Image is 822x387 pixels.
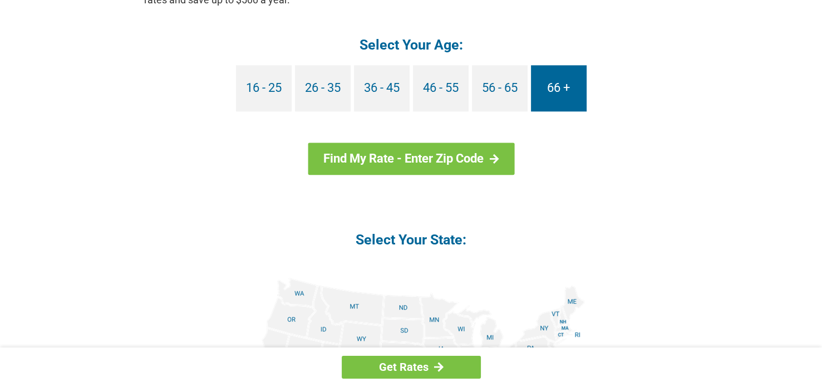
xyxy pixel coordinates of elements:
[531,65,587,111] a: 66 +
[144,231,678,249] h4: Select Your State:
[295,65,351,111] a: 26 - 35
[236,65,292,111] a: 16 - 25
[472,65,528,111] a: 56 - 65
[342,356,481,379] a: Get Rates
[308,143,514,175] a: Find My Rate - Enter Zip Code
[413,65,469,111] a: 46 - 55
[354,65,410,111] a: 36 - 45
[144,36,678,54] h4: Select Your Age:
